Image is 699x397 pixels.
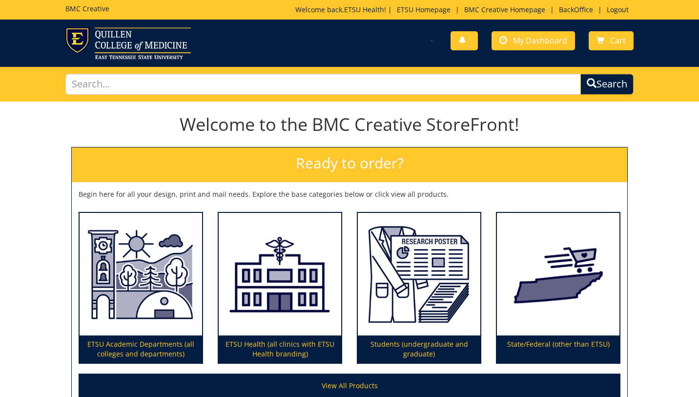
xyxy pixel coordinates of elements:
[65,5,109,12] h5: BMC Creative
[80,213,202,363] a: ETSU Academic Departments (all colleges and departments)
[80,213,202,336] img: ETSU Academic Departments (all colleges and departments)
[65,27,191,59] img: ETSU logo
[219,335,341,363] p: ETSU Health (all clinics with ETSU Health branding)
[358,213,480,363] a: Students (undergraduate and graduate)
[589,31,634,50] a: Cart
[358,213,480,336] img: Students (undergraduate and graduate)
[80,335,202,363] p: ETSU Academic Departments (all colleges and departments)
[79,189,620,199] p: Begin here for all your design, print and mail needs. Explore the base categories below or click ...
[392,5,455,14] a: ETSU Homepage
[610,35,626,46] span: Cart
[71,115,628,134] h1: Welcome to the BMC Creative StoreFront!
[219,213,341,336] img: ETSU Health (all clinics with ETSU Health branding)
[497,213,619,336] img: State/Federal (other than ETSU)
[580,74,634,95] button: Search
[602,5,634,14] a: Logout
[513,35,567,46] span: My Dashboard
[72,147,627,182] h2: Ready to order?
[344,5,384,14] a: ETSU Health
[295,5,634,15] p: Welcome back, ! | | | |
[219,213,341,363] a: ETSU Health (all clinics with ETSU Health branding)
[65,74,580,95] input: Search...
[497,335,619,363] p: State/Federal (other than ETSU)
[358,335,480,363] p: Students (undergraduate and graduate)
[459,5,550,14] a: BMC Creative Homepage
[554,5,598,14] a: BackOffice
[492,31,575,50] a: My Dashboard
[497,213,619,363] a: State/Federal (other than ETSU)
